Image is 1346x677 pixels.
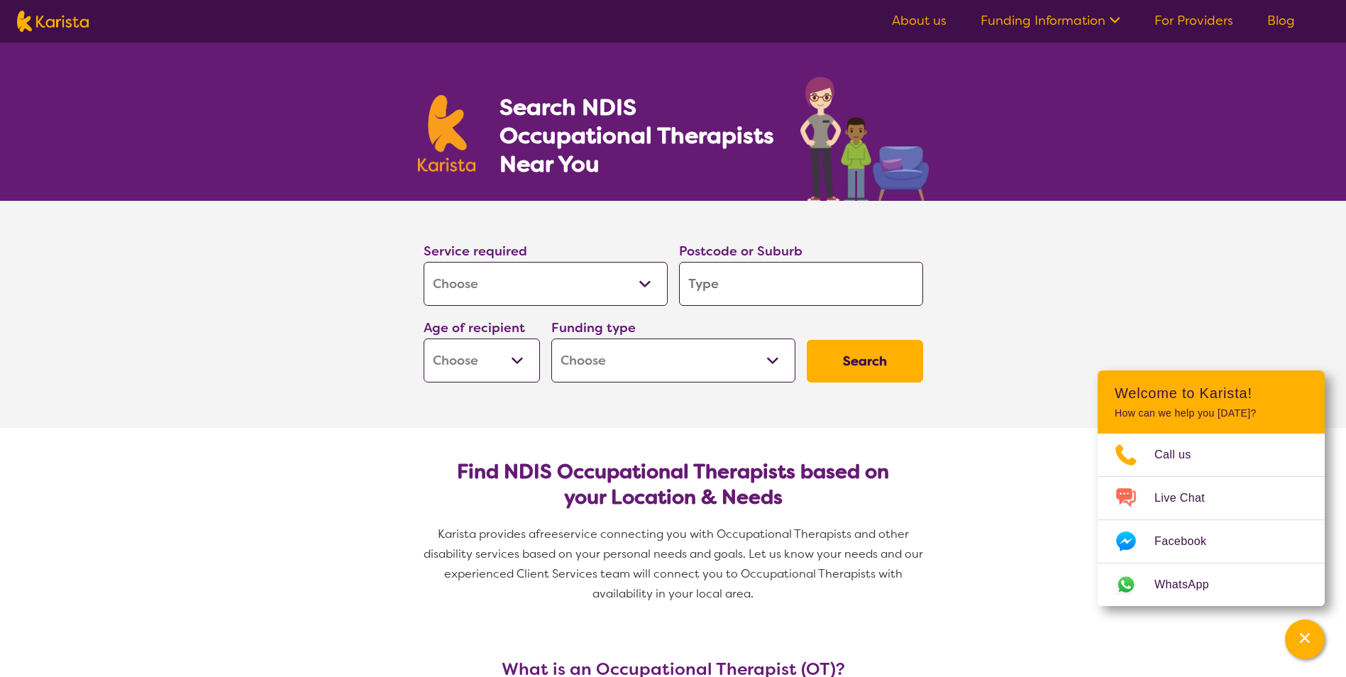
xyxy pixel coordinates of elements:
h2: Find NDIS Occupational Therapists based on your Location & Needs [435,459,912,510]
a: About us [892,12,947,29]
img: Karista logo [418,95,476,172]
a: Web link opens in a new tab. [1098,563,1325,606]
button: Search [807,340,923,382]
a: For Providers [1154,12,1233,29]
span: Karista provides a [438,527,536,541]
h2: Welcome to Karista! [1115,385,1308,402]
span: Facebook [1154,531,1223,552]
img: occupational-therapy [800,77,929,201]
label: Service required [424,243,527,260]
a: Blog [1267,12,1295,29]
label: Postcode or Suburb [679,243,802,260]
span: Live Chat [1154,488,1222,509]
input: Type [679,262,923,306]
ul: Choose channel [1098,434,1325,606]
button: Channel Menu [1285,620,1325,659]
a: Funding Information [981,12,1120,29]
label: Age of recipient [424,319,525,336]
img: Karista logo [17,11,89,32]
span: WhatsApp [1154,574,1226,595]
label: Funding type [551,319,636,336]
h1: Search NDIS Occupational Therapists Near You [500,93,776,178]
span: service connecting you with Occupational Therapists and other disability services based on your p... [424,527,926,601]
span: free [536,527,558,541]
div: Channel Menu [1098,370,1325,606]
p: How can we help you [DATE]? [1115,407,1308,419]
span: Call us [1154,444,1208,466]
